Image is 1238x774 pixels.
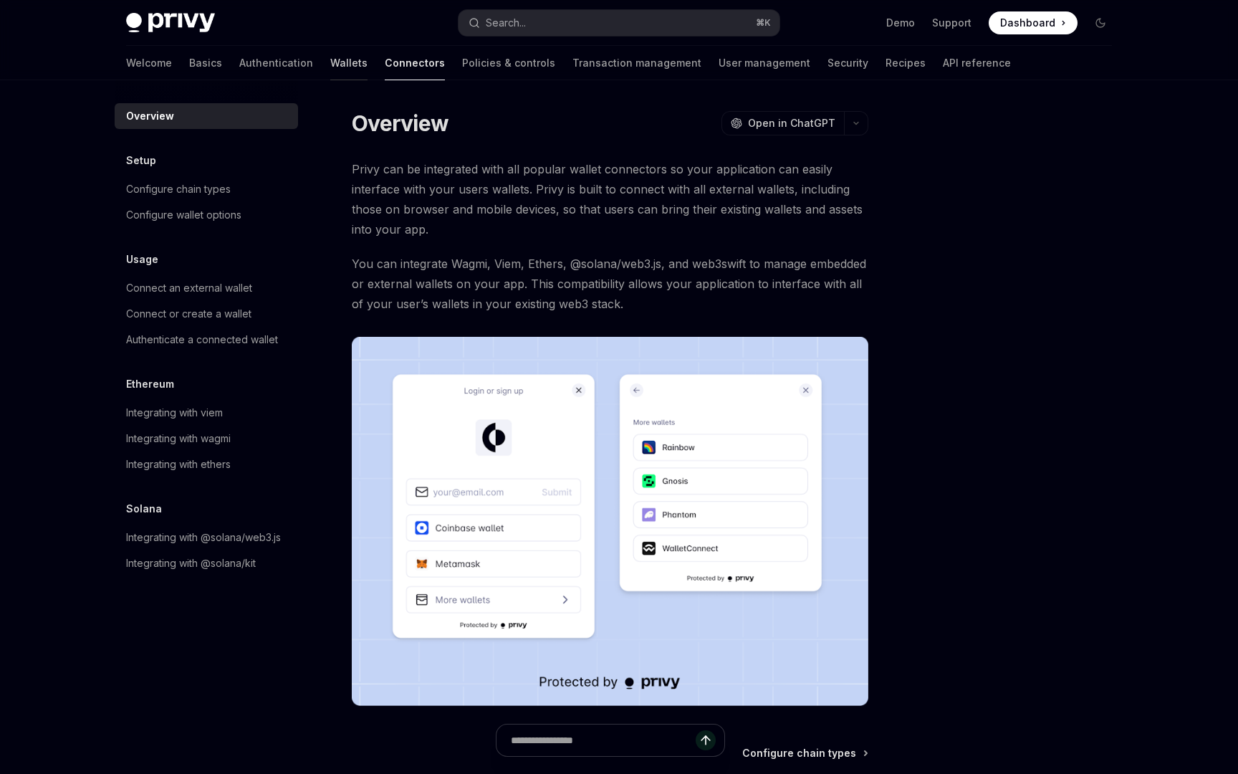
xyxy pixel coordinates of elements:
[719,46,810,80] a: User management
[459,10,779,36] button: Search...⌘K
[126,181,231,198] div: Configure chain types
[115,550,298,576] a: Integrating with @solana/kit
[126,305,251,322] div: Connect or create a wallet
[189,46,222,80] a: Basics
[115,301,298,327] a: Connect or create a wallet
[126,529,281,546] div: Integrating with @solana/web3.js
[462,46,555,80] a: Policies & controls
[1089,11,1112,34] button: Toggle dark mode
[330,46,368,80] a: Wallets
[886,16,915,30] a: Demo
[696,730,716,750] button: Send message
[126,279,252,297] div: Connect an external wallet
[126,456,231,473] div: Integrating with ethers
[748,116,835,130] span: Open in ChatGPT
[115,202,298,228] a: Configure wallet options
[352,337,868,706] img: Connectors3
[126,152,156,169] h5: Setup
[721,111,844,135] button: Open in ChatGPT
[126,206,241,224] div: Configure wallet options
[126,404,223,421] div: Integrating with viem
[352,159,868,239] span: Privy can be integrated with all popular wallet connectors so your application can easily interfa...
[115,103,298,129] a: Overview
[932,16,971,30] a: Support
[886,46,926,80] a: Recipes
[989,11,1078,34] a: Dashboard
[352,110,448,136] h1: Overview
[115,176,298,202] a: Configure chain types
[827,46,868,80] a: Security
[115,426,298,451] a: Integrating with wagmi
[1000,16,1055,30] span: Dashboard
[126,46,172,80] a: Welcome
[572,46,701,80] a: Transaction management
[756,17,771,29] span: ⌘ K
[126,13,215,33] img: dark logo
[486,14,526,32] div: Search...
[115,275,298,301] a: Connect an external wallet
[115,451,298,477] a: Integrating with ethers
[115,400,298,426] a: Integrating with viem
[352,254,868,314] span: You can integrate Wagmi, Viem, Ethers, @solana/web3.js, and web3swift to manage embedded or exter...
[126,376,174,393] h5: Ethereum
[115,525,298,550] a: Integrating with @solana/web3.js
[126,331,278,348] div: Authenticate a connected wallet
[126,555,256,572] div: Integrating with @solana/kit
[239,46,313,80] a: Authentication
[126,107,174,125] div: Overview
[126,500,162,517] h5: Solana
[943,46,1011,80] a: API reference
[115,327,298,353] a: Authenticate a connected wallet
[385,46,445,80] a: Connectors
[126,251,158,268] h5: Usage
[126,430,231,447] div: Integrating with wagmi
